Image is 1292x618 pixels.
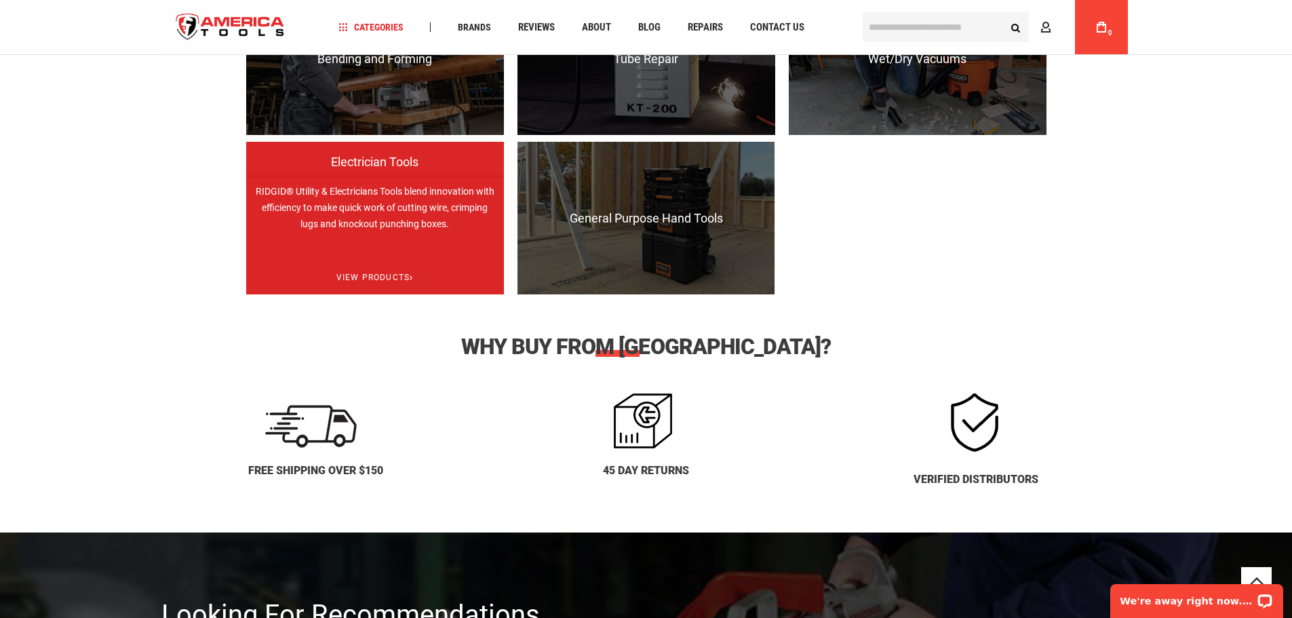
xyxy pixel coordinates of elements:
span: View Products [246,260,504,295]
span: Contact Us [750,22,804,33]
h2: Verified Distributors [821,474,1131,486]
h2: Free Shipping Over $150 [161,465,471,477]
h2: 45 Day Returns [491,465,801,477]
span: 0 [1108,29,1112,37]
p: RIDGID® Utility & Electricians Tools blend innovation with efficiency to make quick work of cutti... [246,176,504,328]
a: Brands [452,18,497,37]
span: Bending and Forming [246,52,504,66]
a: Blog [632,18,667,37]
a: Contact Us [744,18,810,37]
span: Blog [638,22,661,33]
a: Reviews [512,18,561,37]
span: Reviews [518,22,555,33]
span: Categories [338,22,404,32]
a: Categories [332,18,410,37]
span: Tube Repair [517,52,775,66]
a: Repairs [682,18,729,37]
a: General Purpose Hand Tools [517,142,775,294]
span: About [582,22,611,33]
button: Search [1003,14,1029,40]
span: Repairs [688,22,723,33]
span: Wet/Dry Vacuums [789,52,1046,66]
span: Brands [458,22,491,32]
a: About [576,18,617,37]
span: Electrician Tools [246,155,504,182]
img: America Tools [165,2,296,53]
iframe: LiveChat chat widget [1101,575,1292,618]
span: General Purpose Hand Tools [517,212,775,225]
a: Electrician Tools RIDGID® Utility & Electricians Tools blend innovation with efficiency to make q... [246,142,504,294]
a: store logo [165,2,296,53]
